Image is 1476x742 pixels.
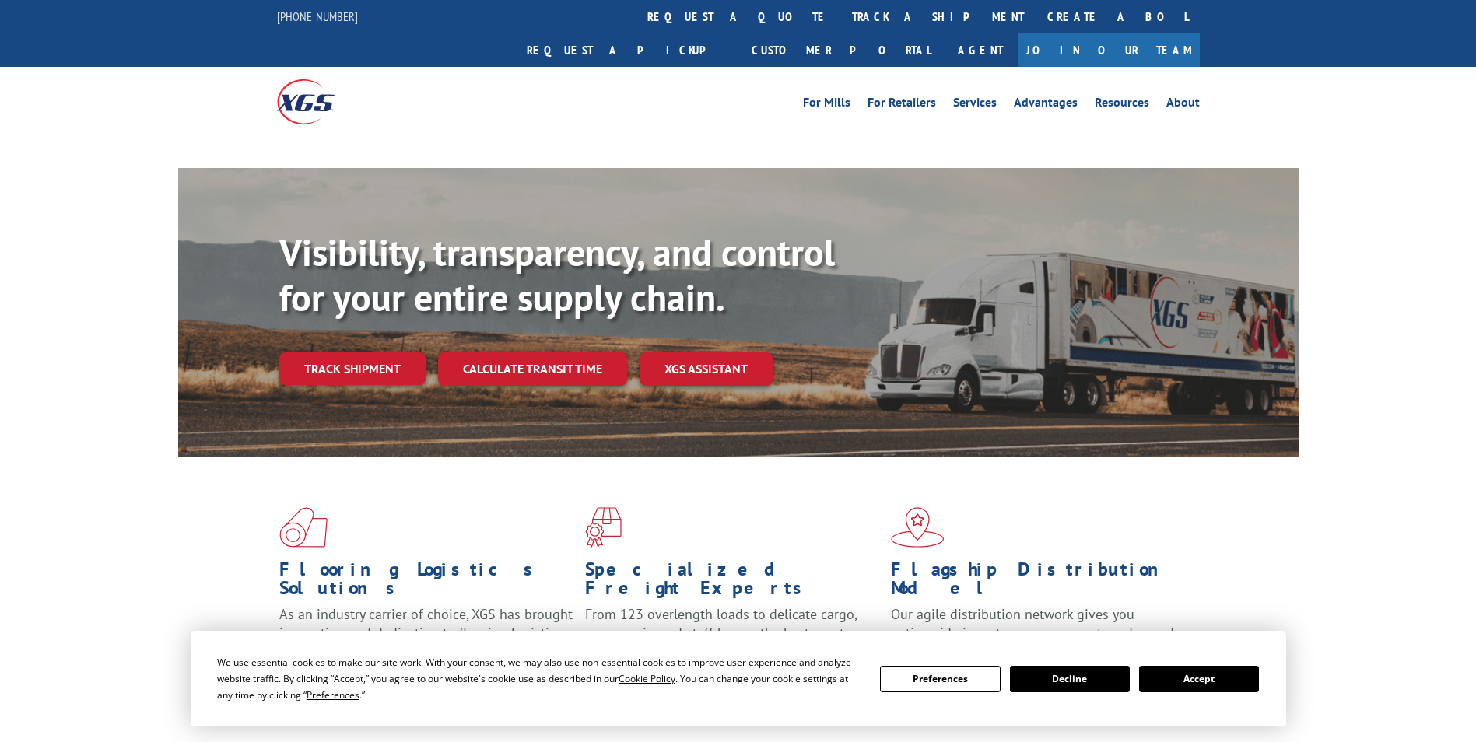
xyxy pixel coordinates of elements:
a: Calculate transit time [438,352,627,386]
button: Accept [1139,666,1259,692]
a: For Retailers [868,96,936,114]
img: xgs-icon-total-supply-chain-intelligence-red [279,507,328,548]
b: Visibility, transparency, and control for your entire supply chain. [279,228,835,321]
span: Preferences [307,688,359,702]
button: Decline [1010,666,1130,692]
a: Customer Portal [740,33,942,67]
a: About [1166,96,1200,114]
a: Track shipment [279,352,426,385]
a: XGS ASSISTANT [640,352,773,386]
a: Resources [1095,96,1149,114]
a: Request a pickup [515,33,740,67]
img: xgs-icon-focused-on-flooring-red [585,507,622,548]
a: Join Our Team [1018,33,1200,67]
a: Services [953,96,997,114]
div: We use essential cookies to make our site work. With your consent, we may also use non-essential ... [217,654,861,703]
a: Agent [942,33,1018,67]
h1: Flooring Logistics Solutions [279,560,573,605]
span: Cookie Policy [619,672,675,685]
h1: Flagship Distribution Model [891,560,1185,605]
button: Preferences [880,666,1000,692]
a: For Mills [803,96,850,114]
p: From 123 overlength loads to delicate cargo, our experienced staff knows the best way to move you... [585,605,879,674]
div: Cookie Consent Prompt [191,631,1286,726]
a: [PHONE_NUMBER] [277,9,358,24]
img: xgs-icon-flagship-distribution-model-red [891,507,945,548]
h1: Specialized Freight Experts [585,560,879,605]
a: Advantages [1014,96,1078,114]
span: As an industry carrier of choice, XGS has brought innovation and dedication to flooring logistics... [279,605,573,660]
span: Our agile distribution network gives you nationwide inventory management on demand. [891,605,1177,642]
